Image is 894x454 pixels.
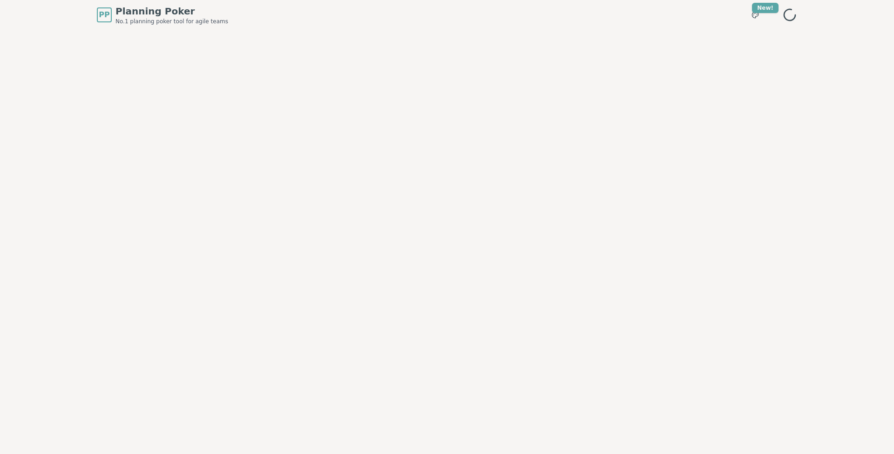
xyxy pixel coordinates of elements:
button: New! [747,7,764,23]
span: No.1 planning poker tool for agile teams [115,18,228,25]
span: Planning Poker [115,5,228,18]
div: New! [752,3,779,13]
a: PPPlanning PokerNo.1 planning poker tool for agile teams [97,5,228,25]
span: PP [99,9,109,20]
